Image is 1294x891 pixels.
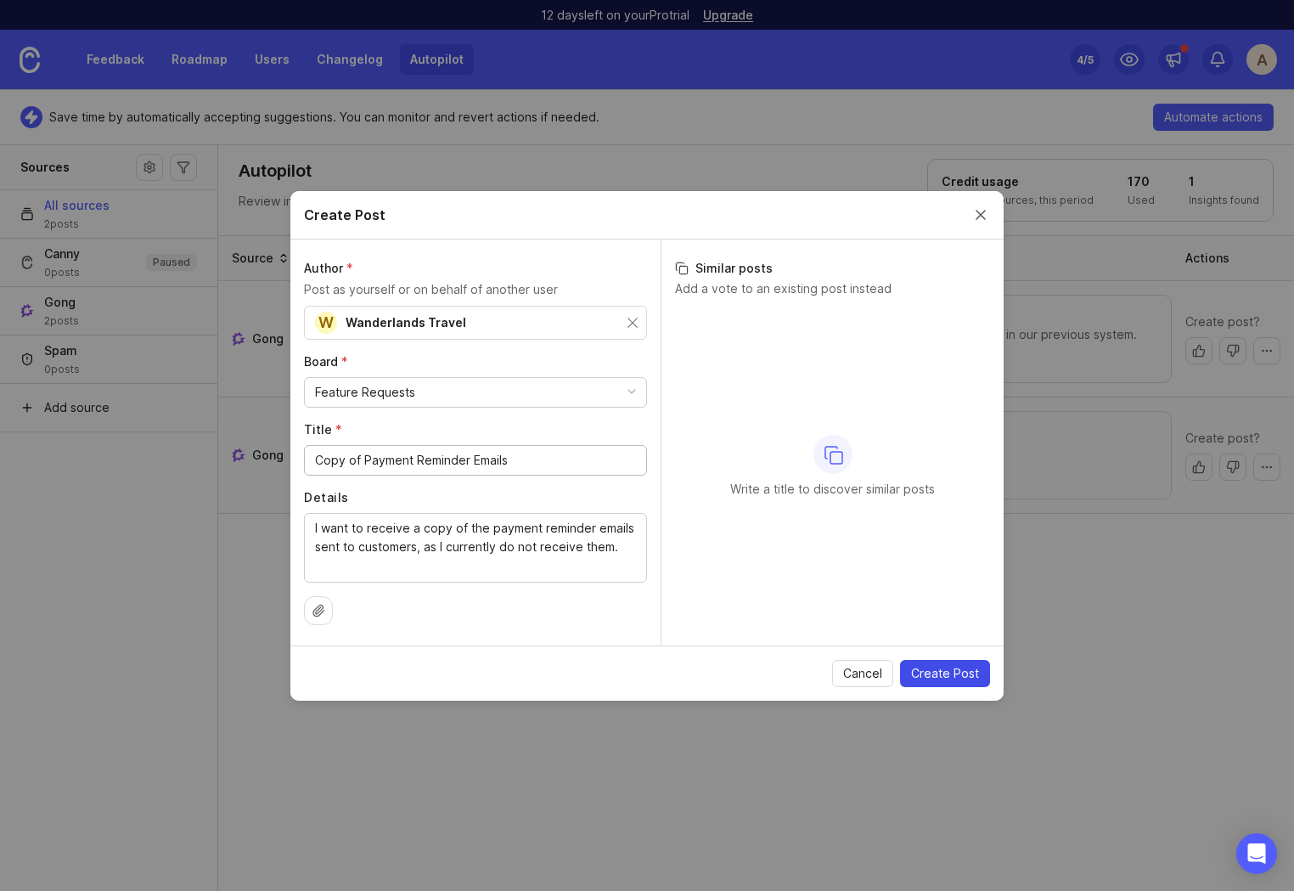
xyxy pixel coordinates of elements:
p: Write a title to discover similar posts [730,481,935,498]
div: Feature Requests [315,383,415,402]
div: W [315,312,337,334]
button: Cancel [832,660,893,687]
p: Post as yourself or on behalf of another user [304,280,647,299]
h2: Create Post [304,205,385,225]
span: Author (required) [304,261,353,275]
p: Add a vote to an existing post instead [675,280,990,297]
div: Open Intercom Messenger [1236,833,1277,874]
button: Close create post modal [971,206,990,224]
span: Board (required) [304,354,348,369]
input: Short, descriptive title [315,451,636,470]
h3: Similar posts [675,260,990,277]
span: Title (required) [304,422,342,437]
button: Create Post [900,660,990,687]
textarea: I want to receive a copy of the payment reminder emails sent to customers, as I currently do not ... [315,519,636,575]
label: Details [304,489,647,506]
span: Wanderlands Travel [346,315,466,330]
span: Cancel [843,665,882,682]
span: Create Post [911,665,979,682]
